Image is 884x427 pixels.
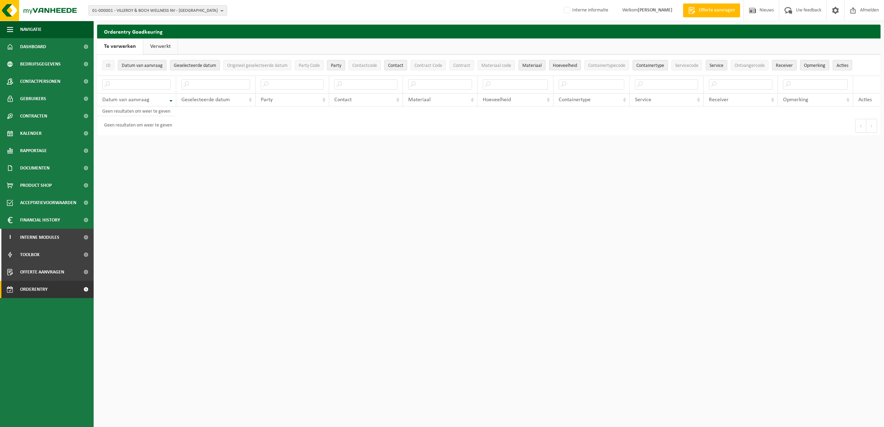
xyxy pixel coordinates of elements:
td: Geen resultaten om weer te geven [97,106,175,116]
span: Contact [334,97,352,103]
span: Service [710,63,723,68]
span: Origineel geselecteerde datum [227,63,287,68]
span: Receiver [709,97,729,103]
button: Acties [833,60,852,70]
button: ContactcodeContactcode: Activate to sort [349,60,381,70]
span: Interne modules [20,229,59,246]
span: Acties [858,97,872,103]
span: Contact [388,63,403,68]
button: HoeveelheidHoeveelheid: Activate to sort [549,60,581,70]
span: Containertype [559,97,591,103]
span: Contracten [20,107,47,125]
span: Hoeveelheid [483,97,511,103]
button: ContactContact: Activate to sort [384,60,407,70]
button: MateriaalMateriaal: Activate to sort [518,60,546,70]
span: Service [635,97,651,103]
button: ServicecodeServicecode: Activate to sort [671,60,702,70]
a: Offerte aanvragen [683,3,740,17]
button: ContainertypeContainertype: Activate to sort [633,60,668,70]
span: Datum van aanvraag [122,63,163,68]
span: Materiaal [522,63,542,68]
span: Hoeveelheid [553,63,577,68]
span: Geselecteerde datum [174,63,216,68]
h2: Orderentry Goedkeuring [97,25,881,38]
button: Materiaal codeMateriaal code: Activate to sort [478,60,515,70]
a: Te verwerken [97,38,143,54]
span: Navigatie [20,21,42,38]
span: Rapportage [20,142,47,159]
button: OntvangercodeOntvangercode: Activate to sort [731,60,769,70]
span: Materiaal code [481,63,511,68]
span: Contactcode [352,63,377,68]
span: Party Code [299,63,320,68]
span: Datum van aanvraag [102,97,149,103]
span: Dashboard [20,38,46,55]
span: Acties [836,63,848,68]
span: Contract Code [414,63,442,68]
div: Geen resultaten om weer te geven [101,120,172,132]
span: Kalender [20,125,42,142]
span: ID [106,63,111,68]
span: Ontvangercode [735,63,765,68]
span: Contactpersonen [20,73,60,90]
span: Party [261,97,273,103]
span: Documenten [20,159,50,177]
span: 01-000001 - VILLEROY & BOCH WELLNESS NV - [GEOGRAPHIC_DATA] [92,6,218,16]
button: ReceiverReceiver: Activate to sort [772,60,797,70]
span: Offerte aanvragen [697,7,737,14]
button: OpmerkingOpmerking: Activate to sort [800,60,829,70]
span: Offerte aanvragen [20,263,64,281]
span: Materiaal [408,97,431,103]
span: Containertype [636,63,664,68]
button: Previous [855,119,866,133]
button: 01-000001 - VILLEROY & BOCH WELLNESS NV - [GEOGRAPHIC_DATA] [88,5,227,16]
span: Servicecode [675,63,698,68]
button: IDID: Activate to sort [102,60,114,70]
button: Next [866,119,877,133]
span: Orderentry Goedkeuring [20,281,78,298]
span: Acceptatievoorwaarden [20,194,76,211]
button: ServiceService: Activate to sort [706,60,727,70]
button: Geselecteerde datumGeselecteerde datum: Activate to sort [170,60,220,70]
button: ContractContract: Activate to sort [449,60,474,70]
span: Contract [453,63,470,68]
button: Contract CodeContract Code: Activate to sort [411,60,446,70]
span: Financial History [20,211,60,229]
button: Origineel geselecteerde datumOrigineel geselecteerde datum: Activate to sort [223,60,291,70]
span: Containertypecode [588,63,625,68]
button: PartyParty: Activate to sort [327,60,345,70]
strong: [PERSON_NAME] [638,8,672,13]
span: Product Shop [20,177,52,194]
button: Party CodeParty Code: Activate to sort [295,60,324,70]
span: I [7,229,13,246]
span: Opmerking [804,63,825,68]
span: Opmerking [783,97,808,103]
span: Bedrijfsgegevens [20,55,61,73]
button: ContainertypecodeContainertypecode: Activate to sort [584,60,629,70]
span: Gebruikers [20,90,46,107]
button: Datum van aanvraagDatum van aanvraag: Activate to remove sorting [118,60,166,70]
a: Verwerkt [143,38,178,54]
span: Party [331,63,341,68]
span: Toolbox [20,246,40,263]
span: Geselecteerde datum [181,97,230,103]
label: Interne informatie [563,5,608,16]
span: Receiver [776,63,793,68]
